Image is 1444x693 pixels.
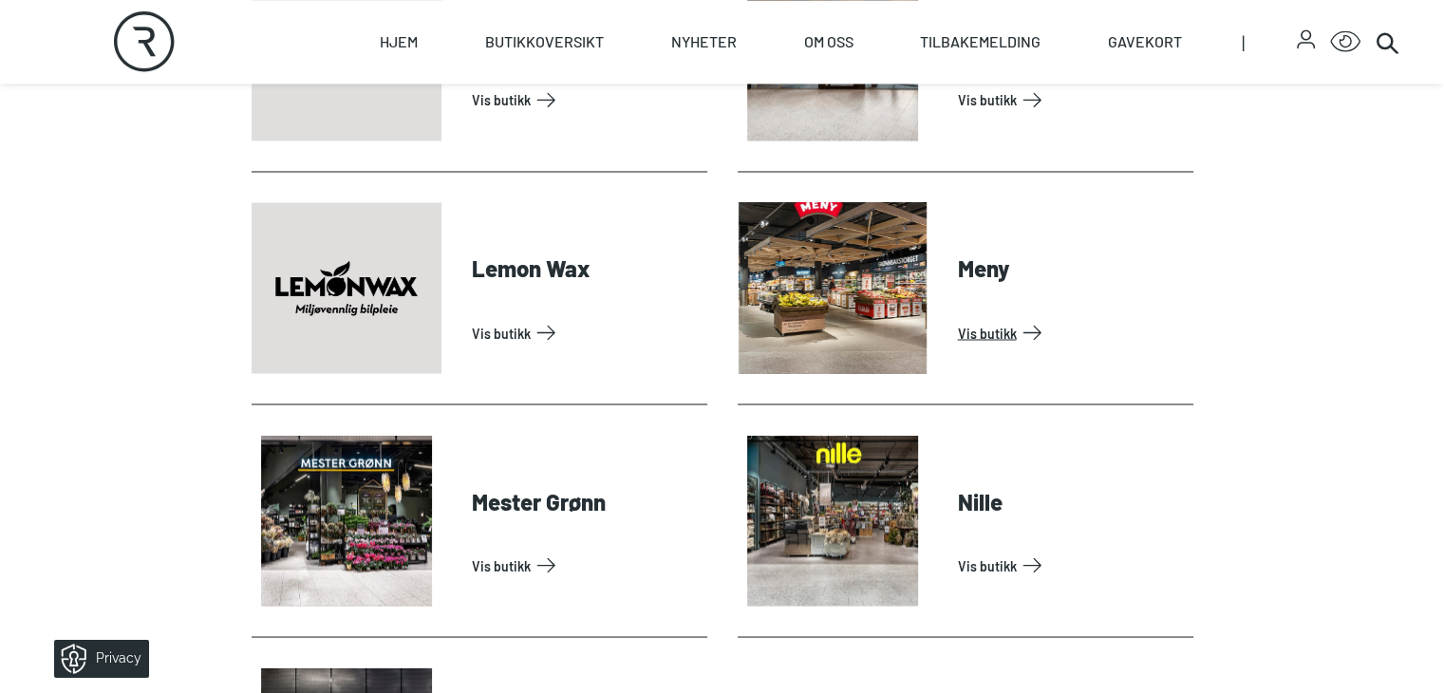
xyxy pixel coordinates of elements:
a: Vis Butikk: Lemon Wax [472,317,700,347]
a: Vis Butikk: Mester Grønn [472,550,700,580]
a: Vis Butikk: Meny [958,317,1186,347]
a: Vis Butikk: Nille [958,550,1186,580]
iframe: Manage Preferences [19,633,174,684]
a: Vis Butikk: Kremmerhuset [472,84,700,115]
a: Vis Butikk: Krogsveen [958,84,1186,115]
button: Open Accessibility Menu [1330,27,1360,57]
